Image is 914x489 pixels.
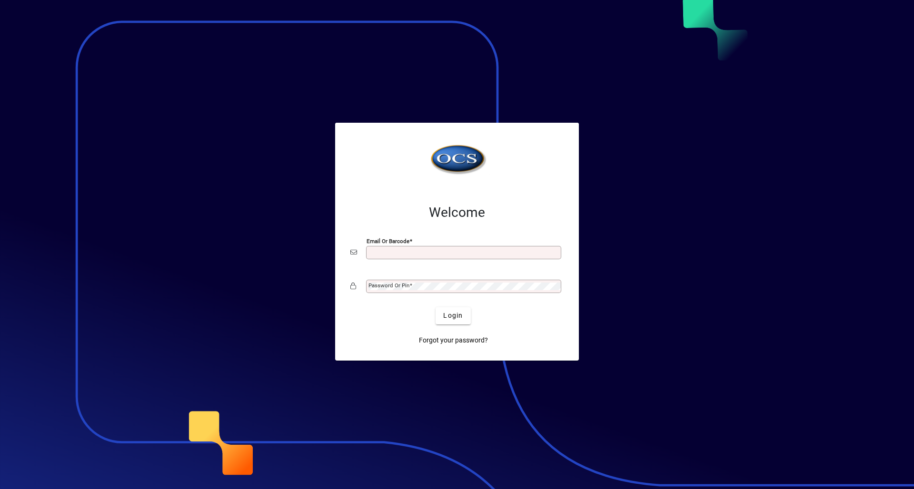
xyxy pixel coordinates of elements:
[367,237,409,244] mat-label: Email or Barcode
[436,307,470,324] button: Login
[415,332,492,349] a: Forgot your password?
[443,311,463,321] span: Login
[419,335,488,345] span: Forgot your password?
[368,282,409,289] mat-label: Password or Pin
[350,205,564,221] h2: Welcome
